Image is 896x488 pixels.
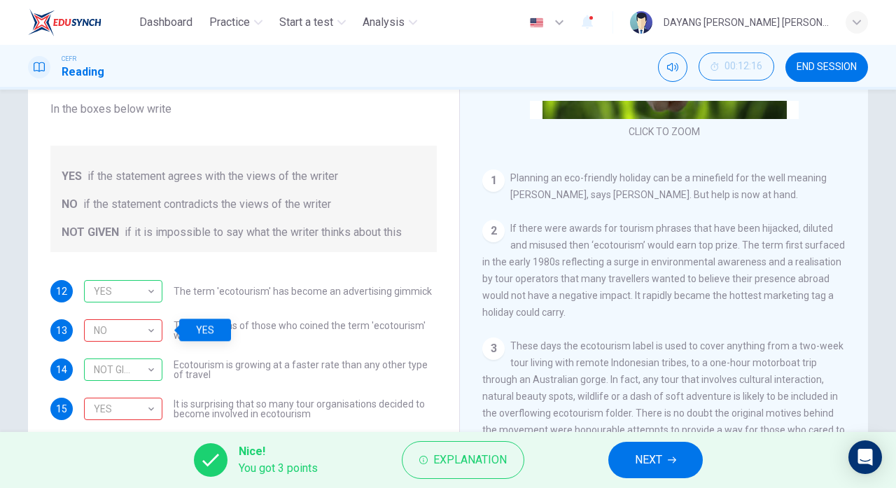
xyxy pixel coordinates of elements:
span: 12 [56,286,67,296]
a: EduSynch logo [28,8,134,36]
button: Explanation [402,441,524,479]
span: Dashboard [139,14,192,31]
div: NO [84,428,157,468]
span: NO [62,196,78,213]
span: if the statement agrees with the views of the writer [87,168,338,185]
div: 2 [482,220,505,242]
div: Hide [699,53,774,82]
span: 13 [56,326,67,335]
button: NEXT [608,442,703,478]
span: The intentions of those who coined the term 'ecotourism' were sincere [174,321,437,340]
div: YES [84,272,157,312]
div: 1 [482,169,505,192]
span: CEFR [62,54,76,64]
img: Profile picture [630,11,652,34]
div: YES [84,280,162,302]
button: Analysis [357,10,423,35]
div: YES [179,319,231,341]
div: 3 [482,337,505,360]
span: YES [62,168,82,185]
span: END SESSION [797,62,857,73]
button: END SESSION [785,53,868,82]
span: NOT GIVEN [62,224,119,241]
img: en [528,18,545,28]
span: NEXT [635,450,662,470]
span: These days the ecotourism label is used to cover anything from a two-week tour living with remote... [482,340,845,469]
div: NOT GIVEN [84,350,157,390]
span: Nice! [239,443,318,460]
div: NO [84,398,162,420]
button: Practice [204,10,268,35]
div: NO [84,311,157,351]
button: Dashboard [134,10,198,35]
span: 14 [56,365,67,375]
div: YES [84,389,157,429]
span: You got 3 points [239,460,318,477]
span: Practice [209,14,250,31]
span: if the statement contradicts the views of the writer [83,196,331,213]
div: YES [84,319,162,342]
span: 15 [56,404,67,414]
button: Start a test [274,10,351,35]
button: 00:12:16 [699,53,774,81]
span: The term 'ecotourism' has become an advertising gimmick [174,286,432,296]
span: Ecotourism is growing at a faster rate than any other type of travel [174,360,437,379]
span: Start a test [279,14,333,31]
div: Mute [658,53,687,82]
img: EduSynch logo [28,8,101,36]
div: NOT GIVEN [84,358,162,381]
span: Planning an eco-friendly holiday can be a minefield for the well meaning [PERSON_NAME], says [PER... [510,172,827,200]
div: DAYANG [PERSON_NAME] [PERSON_NAME] [664,14,829,31]
span: If there were awards for tourism phrases that have been hijacked, diluted and misused then ‘ecoto... [482,223,845,318]
span: 00:12:16 [724,61,762,72]
h1: Reading [62,64,104,81]
span: It is surprising that so many tour organisations decided to become involved in ecotourism [174,399,437,419]
span: if it is impossible to say what the writer thinks about this [125,224,402,241]
span: Explanation [433,450,507,470]
div: Open Intercom Messenger [848,440,882,474]
span: Analysis [363,14,405,31]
